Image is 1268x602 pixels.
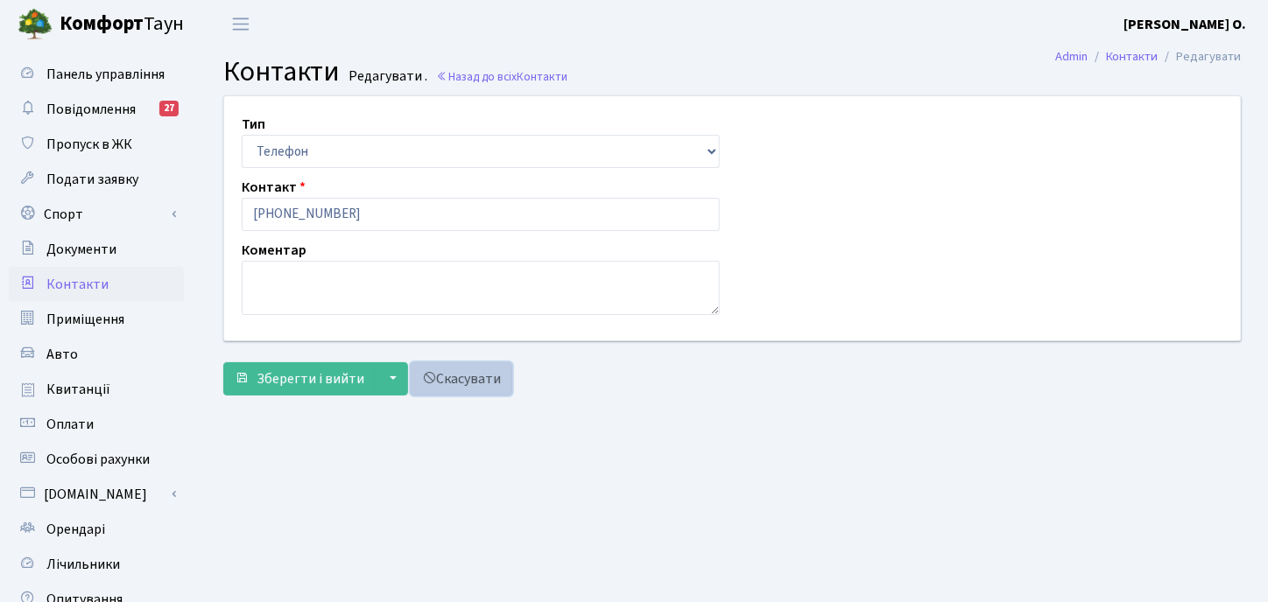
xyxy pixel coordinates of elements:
[1124,15,1247,34] b: [PERSON_NAME] О.
[257,369,364,388] span: Зберегти і вийти
[242,240,306,261] label: Коментар
[1029,38,1268,75] nav: breadcrumb
[46,135,132,154] span: Пропуск в ЖК
[9,162,184,197] a: Подати заявку
[60,10,144,38] b: Комфорт
[46,65,165,84] span: Панель управління
[46,555,120,574] span: Лічильники
[46,450,150,469] span: Особові рахунки
[9,442,184,477] a: Особові рахунки
[9,547,184,582] a: Лічильники
[9,372,184,407] a: Квитанції
[1159,47,1242,66] li: Редагувати
[517,68,567,85] span: Контакти
[223,362,376,395] button: Зберегти і вийти
[46,415,94,434] span: Оплати
[436,68,567,85] a: Назад до всіхКонтакти
[46,345,78,364] span: Авто
[159,101,179,116] div: 27
[9,337,184,372] a: Авто
[46,240,116,259] span: Документи
[46,380,110,399] span: Квитанції
[9,92,184,127] a: Повідомлення27
[9,407,184,442] a: Оплати
[46,520,105,539] span: Орендарі
[46,310,124,329] span: Приміщення
[9,127,184,162] a: Пропуск в ЖК
[46,100,136,119] span: Повідомлення
[411,362,512,395] a: Скасувати
[46,170,138,189] span: Подати заявку
[345,68,427,85] small: Редагувати .
[223,52,340,92] span: Контакти
[9,232,184,267] a: Документи
[9,57,184,92] a: Панель управління
[9,302,184,337] a: Приміщення
[1124,14,1247,35] a: [PERSON_NAME] О.
[1106,47,1159,66] a: Контакти
[9,477,184,512] a: [DOMAIN_NAME]
[9,197,184,232] a: Спорт
[46,275,109,294] span: Контакти
[9,512,184,547] a: Орендарі
[60,10,184,39] span: Таун
[242,177,306,198] label: Контакт
[9,267,184,302] a: Контакти
[18,7,53,42] img: logo.png
[219,10,263,38] button: Переключити навігацію
[242,114,265,135] label: Тип
[1055,47,1088,66] a: Admin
